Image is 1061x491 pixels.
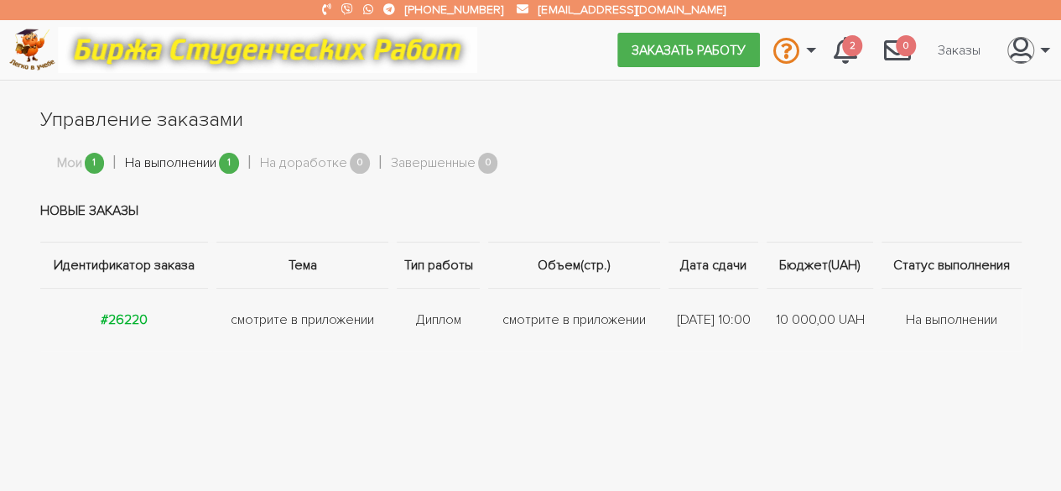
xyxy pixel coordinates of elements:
[896,35,916,56] span: 0
[125,153,216,175] a: На выполнении
[40,180,1022,243] td: Новые заказы
[212,242,393,288] th: Тема
[664,288,762,351] td: [DATE] 10:00
[405,3,503,17] a: [PHONE_NUMBER]
[842,35,862,56] span: 2
[538,3,725,17] a: [EMAIL_ADDRESS][DOMAIN_NAME]
[877,288,1021,351] td: На выполнении
[478,153,498,174] span: 0
[219,153,239,174] span: 1
[484,242,664,288] th: Объем(стр.)
[40,106,1022,134] h1: Управление заказами
[924,34,994,65] a: Заказы
[871,27,924,72] a: 0
[391,153,476,175] a: Завершенные
[57,153,82,175] a: Мои
[393,288,484,351] td: Диплом
[617,33,760,66] a: Заказать работу
[260,153,347,175] a: На доработке
[664,242,762,288] th: Дата сдачи
[820,27,871,72] a: 2
[484,288,664,351] td: смотрите в приложении
[212,288,393,351] td: смотрите в приложении
[9,29,55,71] img: logo-c4363faeb99b52c628a42810ed6dfb4293a56d4e4775eb116515dfe7f33672af.png
[101,311,148,328] a: #26220
[762,288,878,351] td: 10 000,00 UAH
[58,27,477,73] img: motto-12e01f5a76059d5f6a28199ef077b1f78e012cfde436ab5cf1d4517935686d32.gif
[762,242,878,288] th: Бюджет(UAH)
[393,242,484,288] th: Тип работы
[40,242,212,288] th: Идентификатор заказа
[350,153,370,174] span: 0
[877,242,1021,288] th: Статус выполнения
[85,153,105,174] span: 1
